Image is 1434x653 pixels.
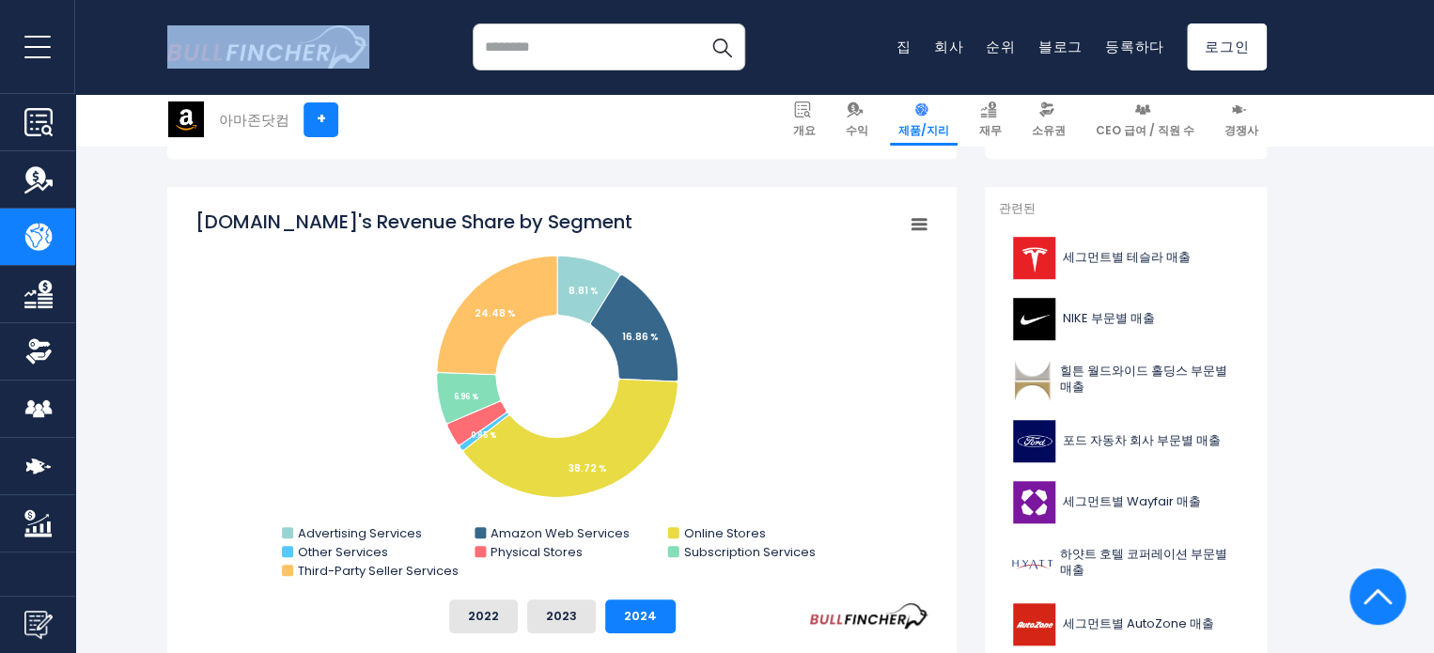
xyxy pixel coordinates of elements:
a: 세그먼트별 AutoZone 매출 [999,599,1253,650]
img: HLT 로고 [1010,359,1054,401]
a: 하얏트 호텔 코퍼레이션 부문별 매출 [999,537,1253,589]
font: 세그먼트별 테슬라 매출 [1063,248,1191,266]
img: H 로고 [1010,542,1054,584]
button: 2022 [449,599,518,633]
text: Advertising Services [298,524,422,542]
a: 집 [896,37,912,56]
img: NKE 로고 [1010,298,1057,340]
font: 세그먼트별 AutoZone 매출 [1063,614,1214,632]
a: 제품/지리 [890,94,958,146]
font: 소유권 [1032,122,1066,138]
text: Subscription Services [684,543,816,561]
tspan: 38.72 % [569,461,607,475]
a: + [304,102,338,137]
tspan: 6.96 % [454,392,478,402]
button: 2024 [605,599,676,633]
a: 개요 [785,94,824,146]
a: 순위 [986,37,1016,56]
tspan: 0.85 % [471,430,496,441]
a: 세그먼트별 테슬라 매출 [999,232,1253,284]
font: CEO 급여 / 직원 수 [1096,122,1194,138]
a: 세그먼트별 Wayfair 매출 [999,476,1253,528]
tspan: 8.81 % [569,284,599,298]
text: Physical Stores [491,543,583,561]
a: 포드 자동차 회사 부문별 매출 [999,415,1253,467]
tspan: 24.48 % [475,306,516,320]
img: TSLA 로고 [1010,237,1057,279]
img: AZO 로고 [1010,603,1057,645]
font: 개요 [793,122,816,138]
a: 등록하다 [1105,37,1164,56]
img: W 로고 [1010,481,1057,523]
a: 수익 [837,94,877,146]
font: 힐튼 월드와이드 홀딩스 부문별 매출 [1060,362,1227,396]
a: 로그인 [1187,23,1267,70]
font: 수익 [846,122,868,138]
img: 불핀처 로고 [167,25,369,69]
tspan: 16.86 % [622,330,659,344]
font: NIKE 부문별 매출 [1063,309,1155,327]
button: 찾다 [698,23,745,70]
font: 하얏트 호텔 코퍼레이션 부문별 매출 [1060,545,1227,579]
img: 소유권 [24,337,53,365]
text: Online Stores [684,524,766,542]
font: 2024 [624,607,657,625]
text: Other Services [298,543,388,561]
font: + [317,108,326,130]
font: 아마존닷컴 [219,110,289,130]
svg: Amazon.com의 세그먼트별 매출 점유율 [195,209,928,584]
button: 2023 [527,599,596,633]
a: 힐튼 월드와이드 홀딩스 부문별 매출 [999,354,1253,406]
font: 제품/지리 [898,122,949,138]
a: 재무 [971,94,1010,146]
img: F 로고 [1010,420,1057,462]
a: 회사 [934,37,964,56]
a: NIKE 부문별 매출 [999,293,1253,345]
font: 경쟁사 [1224,122,1258,138]
a: CEO 급여 / 직원 수 [1087,94,1203,146]
a: 경쟁사 [1216,94,1267,146]
text: Third-Party Seller Services [298,562,459,580]
font: 2022 [468,607,499,625]
img: AMZN 로고 [168,101,204,137]
font: 2023 [546,607,577,625]
a: 블로그 [1038,37,1083,56]
font: 포드 자동차 회사 부문별 매출 [1063,431,1221,449]
text: Amazon Web Services [491,524,630,542]
a: 소유권 [1023,94,1074,146]
font: 관련된 [999,199,1036,217]
font: 로그인 [1205,37,1249,56]
font: 세그먼트별 Wayfair 매출 [1063,492,1201,510]
a: 홈페이지로 이동 [167,25,369,69]
font: 재무 [979,122,1002,138]
tspan: [DOMAIN_NAME]'s Revenue Share by Segment [195,209,632,235]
